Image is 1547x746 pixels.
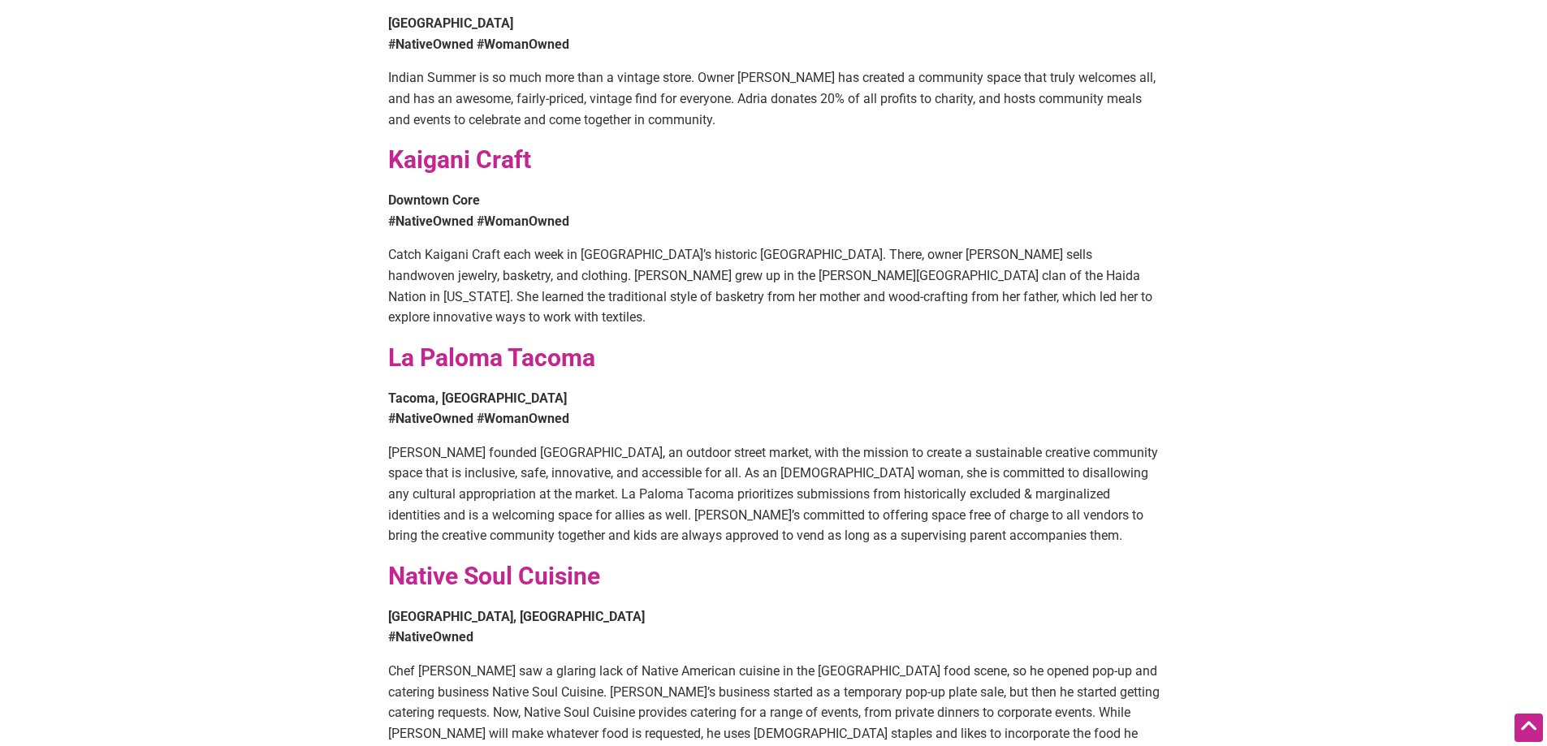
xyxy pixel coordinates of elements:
strong: #WomanOwned [477,213,569,229]
strong: #NativeOwned #WomanOwned [388,37,569,52]
strong: [GEOGRAPHIC_DATA] [388,15,513,31]
a: Native Soul Cuisine [388,562,600,590]
a: Kaigani Craft [388,145,531,174]
strong: #WomanOwned [477,411,569,426]
p: Indian Summer is so much more than a vintage store. Owner [PERSON_NAME] has created a community s... [388,67,1160,130]
strong: #NativeOwned [388,213,473,229]
a: La Paloma Tacoma [388,343,595,372]
strong: #NativeOwned [388,411,473,426]
strong: #NativeOwned [388,629,473,645]
p: Catch Kaigani Craft each week in [GEOGRAPHIC_DATA]’s historic [GEOGRAPHIC_DATA]. There, owner [PE... [388,244,1160,327]
strong: Downtown Core [388,192,480,208]
p: [PERSON_NAME] founded [GEOGRAPHIC_DATA], an outdoor street market, with the mission to create a s... [388,442,1160,546]
strong: [GEOGRAPHIC_DATA], [GEOGRAPHIC_DATA] [388,609,645,624]
strong: Tacoma, [GEOGRAPHIC_DATA] [388,390,567,406]
div: Scroll Back to Top [1515,714,1543,742]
